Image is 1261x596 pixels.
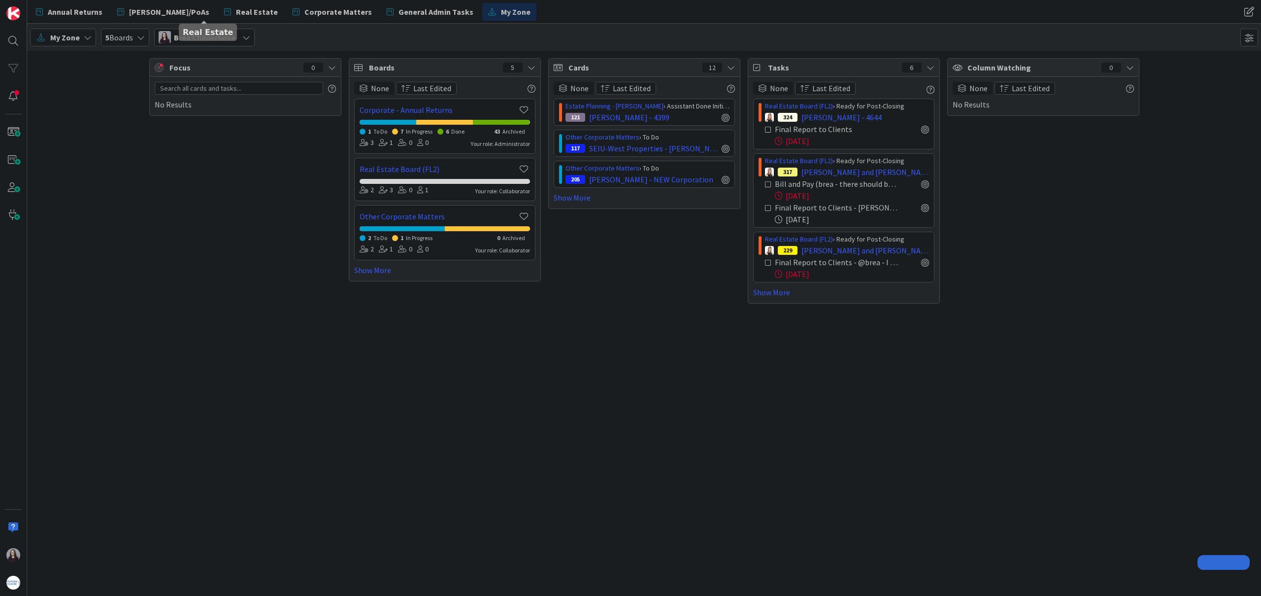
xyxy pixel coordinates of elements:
[379,244,393,255] div: 1
[111,3,215,21] a: [PERSON_NAME]/PoAs
[778,246,797,255] div: 229
[778,113,797,122] div: 324
[778,168,797,176] div: 317
[373,128,387,135] span: To Do
[381,3,479,21] a: General Admin Tasks
[494,128,500,135] span: 43
[417,138,429,148] div: 0
[775,202,899,213] div: Final Report to Clients - [PERSON_NAME], I have this drafted in the drafts folder. Just needs to ...
[371,82,389,94] span: None
[765,234,929,245] div: › Ready for Post-Closing
[368,128,371,135] span: 1
[565,101,730,111] div: › Assistant Done Initial Prep + Waiting for Lawyer to Review
[596,82,656,95] button: Last Edited
[396,82,457,95] button: Last Edited
[565,102,664,110] a: Estate Planning - [PERSON_NAME]
[236,6,278,18] span: Real Estate
[398,185,412,196] div: 0
[995,82,1055,95] button: Last Edited
[30,3,108,21] a: Annual Returns
[398,138,412,148] div: 0
[398,244,412,255] div: 0
[765,101,929,111] div: › Ready for Post-Closing
[105,33,109,42] b: 5
[6,576,20,590] img: avatar
[475,187,530,196] div: Your role: Collaborator
[503,63,523,72] div: 5
[801,166,929,178] span: [PERSON_NAME] and [PERSON_NAME] - Purchase - 4633
[775,135,929,147] div: [DATE]
[446,128,449,135] span: 6
[565,132,730,142] div: › To Do
[969,82,988,94] span: None
[565,113,585,122] div: 121
[368,234,371,242] span: 2
[570,82,589,94] span: None
[775,190,929,202] div: [DATE]
[589,174,713,185] span: [PERSON_NAME] - NEW Corporation
[159,31,171,43] img: BC
[801,245,929,256] span: [PERSON_NAME] and [PERSON_NAME] - 4511
[475,246,530,255] div: Your role: Collaborator
[400,128,403,135] span: 7
[775,268,929,280] div: [DATE]
[565,144,585,153] div: 117
[565,163,730,174] div: › To Do
[354,264,535,276] a: Show More
[768,62,897,73] span: Tasks
[360,163,518,175] a: Real Estate Board (FL2)
[801,111,882,123] span: [PERSON_NAME] - 4644
[765,156,929,166] div: › Ready for Post-Closing
[379,185,393,196] div: 3
[304,6,372,18] span: Corporate Matters
[765,102,833,110] a: Real Estate Board (FL2)
[775,123,883,135] div: Final Report to Clients
[502,128,525,135] span: Archived
[482,3,536,21] a: My Zone
[129,6,209,18] span: [PERSON_NAME]/PoAs
[565,164,639,173] a: Other Corporate Matters
[765,168,774,176] img: DB
[303,63,323,72] div: 0
[967,62,1096,73] span: Column Watching
[765,246,774,255] img: DB
[902,63,922,72] div: 6
[406,128,432,135] span: In Progress
[770,82,788,94] span: None
[795,82,856,95] button: Last Edited
[417,185,429,196] div: 1
[155,82,336,110] div: No Results
[48,6,102,18] span: Annual Returns
[812,82,850,94] span: Last Edited
[471,140,530,148] div: Your role: Administrator
[775,178,899,190] div: Bill and Pay (brea - there should be a small outstanding balance owing as possession was changed ...
[565,133,639,141] a: Other Corporate Matters
[406,234,432,242] span: In Progress
[360,138,374,148] div: 3
[775,256,899,268] div: Final Report to Clients - @brea - I drafted the report. It just needs to be assembled and emailed...
[1101,63,1121,72] div: 0
[497,234,500,242] span: 0
[155,82,323,95] input: Search all cards and tasks...
[379,138,393,148] div: 1
[413,82,451,94] span: Last Edited
[1012,82,1050,94] span: Last Edited
[360,244,374,255] div: 2
[183,28,233,37] h5: Real Estate
[400,234,403,242] span: 1
[360,185,374,196] div: 2
[369,62,498,73] span: Boards
[568,62,697,73] span: Cards
[589,142,718,154] span: SEIU-West Properties - [PERSON_NAME]
[501,6,531,18] span: My Zone
[105,32,133,43] span: Boards
[502,234,525,242] span: Archived
[50,32,80,43] span: My Zone
[953,82,1134,110] div: No Results
[360,104,518,116] a: Corporate - Annual Returns
[287,3,378,21] a: Corporate Matters
[6,6,20,20] img: Visit kanbanzone.com
[753,286,934,298] a: Show More
[373,234,387,242] span: To Do
[554,192,735,204] a: Show More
